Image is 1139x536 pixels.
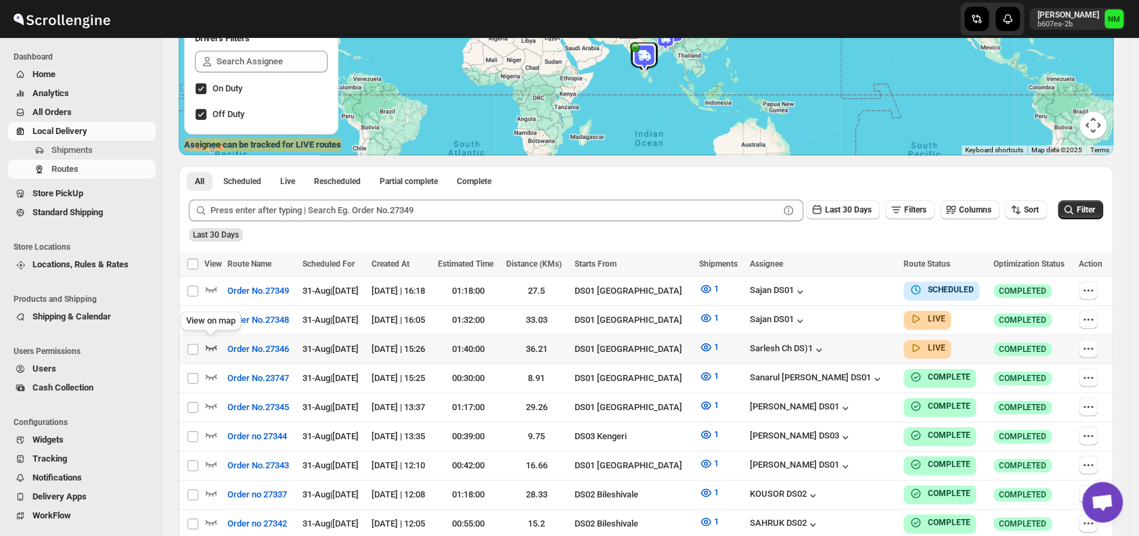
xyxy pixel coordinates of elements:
span: 31-Aug | [DATE] [303,489,359,499]
span: Partial complete [380,176,438,187]
div: Sajan DS01 [749,285,807,298]
span: Configurations [14,417,156,428]
b: COMPLETE [928,372,970,382]
div: 01:18:00 [438,488,498,501]
input: Search Assignee [217,51,328,72]
span: Live [280,176,295,187]
span: Narjit Magar [1104,9,1123,28]
span: 1 [714,400,719,410]
button: COMPLETE [909,516,970,529]
div: 01:40:00 [438,342,498,356]
span: Order no 27342 [227,517,287,531]
input: Press enter after typing | Search Eg. Order No.27349 [210,200,779,221]
span: Standard Shipping [32,207,103,217]
div: 29.26 [506,401,566,414]
span: Order No.27345 [227,401,289,414]
span: Sort [1024,205,1039,215]
div: DS01 [GEOGRAPHIC_DATA] [575,459,691,472]
div: DS01 [GEOGRAPHIC_DATA] [575,401,691,414]
button: Cash Collection [8,378,156,397]
div: SAHRUK DS02 [749,518,820,531]
img: ScrollEngine [11,2,112,36]
button: Sajan DS01 [749,314,807,328]
button: Sarlesh Ch DS)1 [749,343,826,357]
span: Products and Shipping [14,294,156,305]
button: Analytics [8,84,156,103]
span: Home [32,69,55,79]
span: COMPLETED [999,402,1046,413]
button: Order No.27345 [219,397,297,418]
span: Analytics [32,88,69,98]
span: All Orders [32,107,72,117]
span: Shipping & Calendar [32,311,111,321]
text: NM [1108,15,1120,24]
span: Order No.27349 [227,284,289,298]
button: 1 [691,307,727,329]
span: Order No.27346 [227,342,289,356]
button: WorkFlow [8,506,156,525]
span: COMPLETED [999,286,1046,296]
span: Shipments [51,145,93,155]
button: 1 [691,336,727,358]
div: 01:32:00 [438,313,498,327]
span: Action [1079,259,1102,269]
button: 1 [691,424,727,445]
span: Complete [457,176,491,187]
div: [PERSON_NAME] DS03 [749,430,852,444]
button: Order no 27342 [219,513,295,535]
div: 00:30:00 [438,372,498,385]
span: Filters [904,205,926,215]
span: Columns [959,205,991,215]
button: All routes [187,172,213,191]
span: COMPLETED [999,489,1046,500]
span: 31-Aug | [DATE] [303,344,359,354]
span: Last 30 Days [193,230,239,240]
div: [DATE] | 12:08 [372,488,430,501]
button: COMPLETE [909,370,970,384]
div: 01:18:00 [438,284,498,298]
div: 8.91 [506,372,566,385]
button: COMPLETE [909,399,970,413]
span: Map data ©2025 [1031,146,1082,154]
span: Delivery Apps [32,491,87,501]
b: COMPLETE [928,401,970,411]
b: COMPLETE [928,460,970,469]
button: Order No.27349 [219,280,297,302]
div: [DATE] | 15:25 [372,372,430,385]
p: [PERSON_NAME] [1037,9,1099,20]
div: [DATE] | 13:35 [372,430,430,443]
span: 1 [714,342,719,352]
div: [DATE] | 16:05 [372,313,430,327]
span: Order no 27344 [227,430,287,443]
button: Users [8,359,156,378]
button: Notifications [8,468,156,487]
button: Sanarul [PERSON_NAME] DS01 [749,372,884,386]
button: Shipments [8,141,156,160]
button: Order no 27337 [219,484,295,506]
span: On Duty [213,83,242,93]
span: View [204,259,222,269]
button: KOUSOR DS02 [749,489,820,502]
button: Order No.27346 [219,338,297,360]
span: 31-Aug | [DATE] [303,402,359,412]
a: Open this area in Google Maps (opens a new window) [182,137,227,155]
div: 01:17:00 [438,401,498,414]
button: Last 30 Days [806,200,880,219]
button: 1 [691,482,727,504]
button: Routes [8,160,156,179]
button: Widgets [8,430,156,449]
span: Off Duty [213,109,244,119]
span: Routes [51,164,79,174]
span: Store Locations [14,242,156,252]
span: 1 [714,429,719,439]
div: DS03 Kengeri [575,430,691,443]
span: Last 30 Days [825,205,872,215]
span: Order No.23747 [227,372,289,385]
button: SCHEDULED [909,283,974,296]
span: 1 [714,458,719,468]
button: 1 [691,278,727,300]
span: 1 [714,371,719,381]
